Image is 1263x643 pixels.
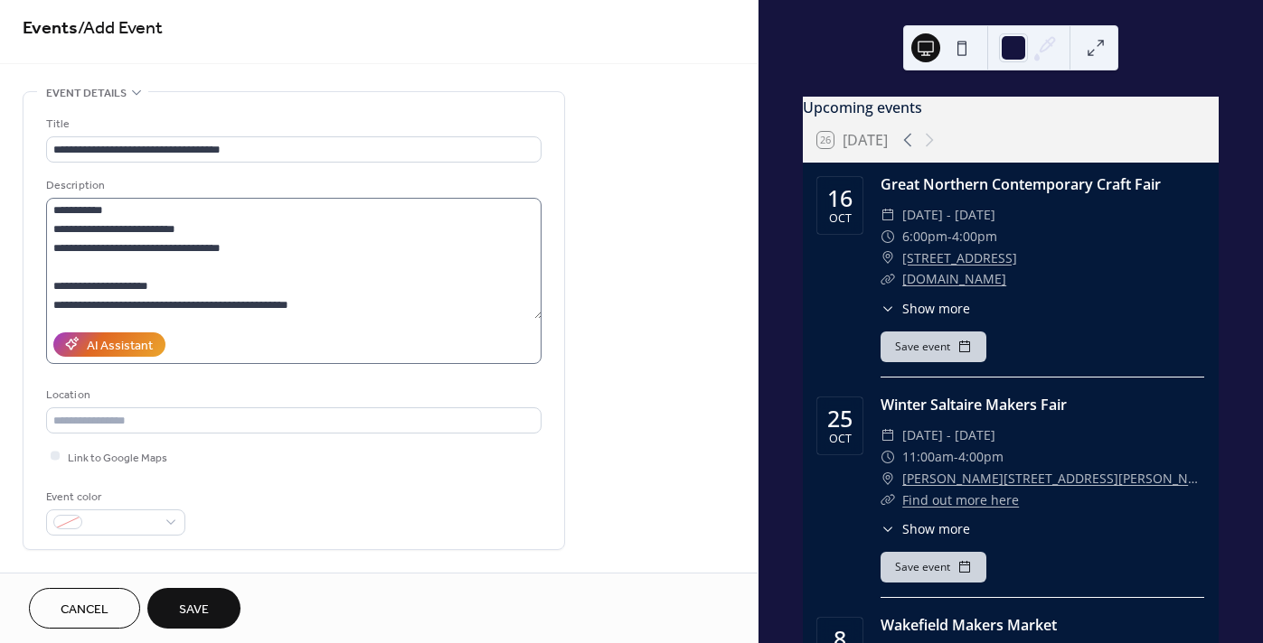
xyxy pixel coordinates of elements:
div: ​ [881,468,895,489]
span: - [954,446,958,468]
a: Find out more here [902,491,1019,508]
span: 11:00am [902,446,954,468]
div: ​ [881,446,895,468]
span: [DATE] - [DATE] [902,204,995,226]
button: Save event [881,552,986,582]
div: ​ [881,489,895,511]
div: Event color [46,488,182,507]
a: [PERSON_NAME][STREET_ADDRESS][PERSON_NAME] [902,468,1204,489]
span: Show more [902,519,970,538]
div: Location [46,386,538,405]
button: Save [147,588,240,629]
span: / Add Event [78,11,163,46]
a: Events [23,11,78,46]
span: - [947,226,952,247]
div: ​ [881,226,895,247]
div: ​ [881,424,895,446]
a: [STREET_ADDRESS] [902,247,1017,269]
div: Oct [829,433,852,445]
div: ​ [881,519,895,538]
div: ​ [881,204,895,226]
div: ​ [881,299,895,318]
span: Date and time [46,572,127,591]
span: Show more [902,299,970,318]
span: 4:00pm [952,226,997,247]
a: Great Northern Contemporary Craft Fair [881,174,1161,194]
div: AI Assistant [87,336,153,355]
span: 6:00pm [902,226,947,247]
div: 16 [827,187,853,210]
div: ​ [881,247,895,269]
span: Event details [46,84,127,103]
div: Description [46,176,538,195]
div: ​ [881,268,895,290]
div: Title [46,115,538,134]
button: AI Assistant [53,332,165,357]
span: [DATE] - [DATE] [902,424,995,446]
button: ​Show more [881,519,970,538]
div: 25 [827,407,853,430]
a: [DOMAIN_NAME] [902,270,1006,287]
span: Cancel [61,601,108,620]
span: Save [179,601,209,620]
span: 4:00pm [958,446,1004,468]
button: Cancel [29,588,140,629]
a: Wakefield Makers Market [881,615,1057,635]
button: Save event [881,331,986,362]
div: Upcoming events [803,97,1219,118]
button: ​Show more [881,299,970,318]
span: Link to Google Maps [68,448,167,467]
a: Winter Saltaire Makers Fair [881,395,1067,415]
div: Oct [829,213,852,225]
